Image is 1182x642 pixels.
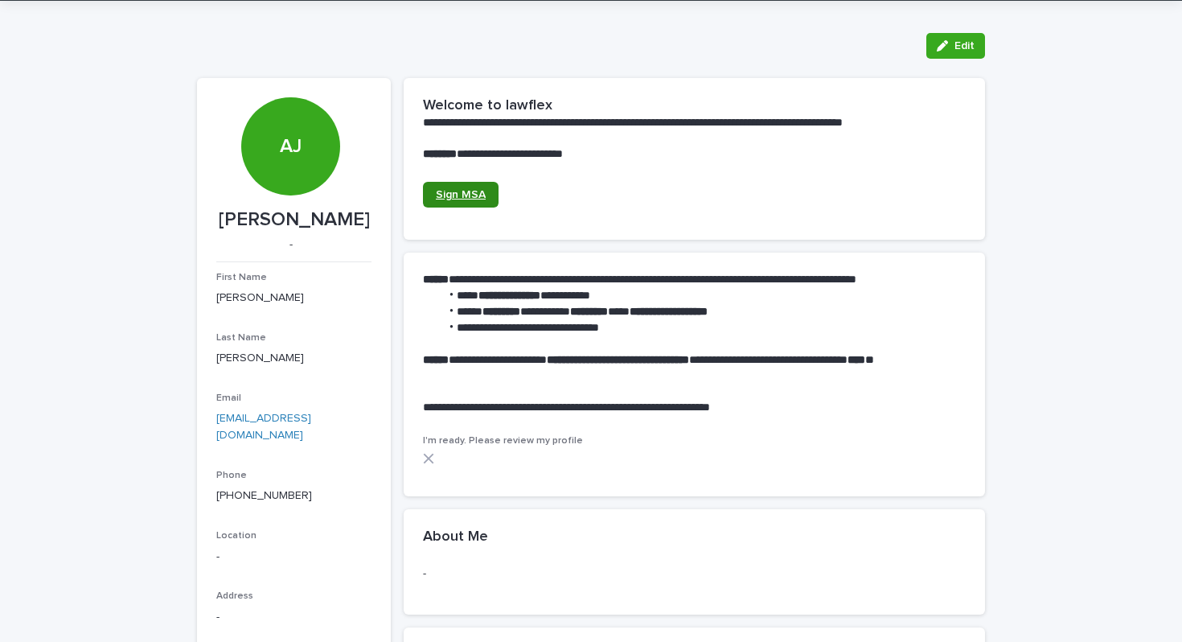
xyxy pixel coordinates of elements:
[216,413,311,441] a: [EMAIL_ADDRESS][DOMAIN_NAME]
[216,273,267,282] span: First Name
[216,471,247,480] span: Phone
[216,208,371,232] p: [PERSON_NAME]
[926,33,985,59] button: Edit
[216,290,371,307] p: [PERSON_NAME]
[241,37,339,158] div: AJ
[423,97,552,115] h2: Welcome to lawflex
[423,436,583,446] span: I'm ready. Please review my profile
[216,393,241,403] span: Email
[423,182,499,208] a: Sign MSA
[216,531,257,541] span: Location
[216,488,371,504] p: [PHONE_NUMBER]
[954,40,975,51] span: Edit
[423,529,488,546] h2: About Me
[436,189,486,200] span: Sign MSA
[216,549,371,566] p: -
[216,238,365,252] p: -
[216,591,253,601] span: Address
[216,350,371,367] p: [PERSON_NAME]
[216,333,266,343] span: Last Name
[423,566,966,582] p: -
[216,609,371,626] p: -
